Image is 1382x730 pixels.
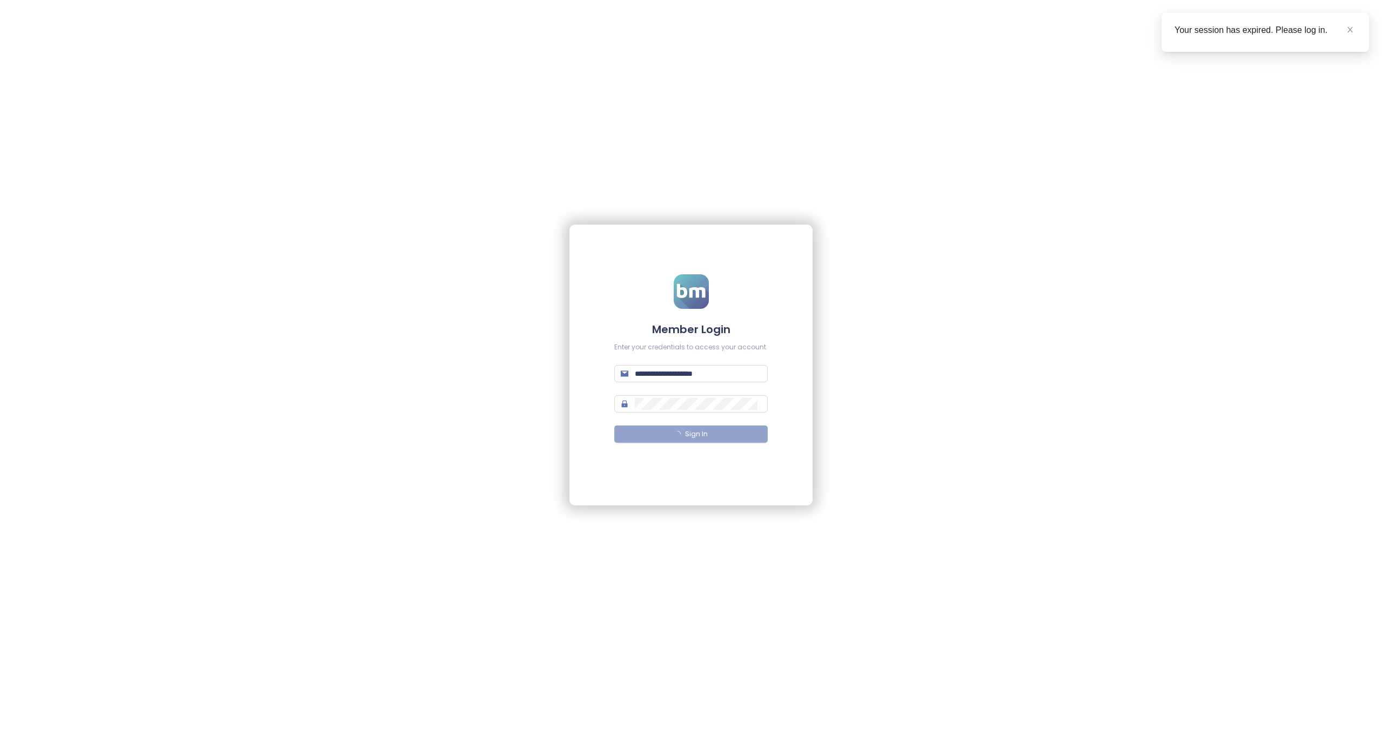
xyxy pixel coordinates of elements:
button: Sign In [614,425,768,443]
span: Sign In [685,429,708,440]
span: loading [674,431,681,437]
h4: Member Login [614,322,768,337]
span: mail [621,370,628,377]
div: Enter your credentials to access your account. [614,342,768,353]
img: logo [674,274,709,309]
span: close [1346,26,1354,33]
div: Your session has expired. Please log in. [1175,24,1356,37]
span: lock [621,400,628,408]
